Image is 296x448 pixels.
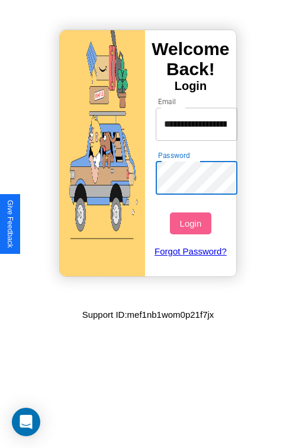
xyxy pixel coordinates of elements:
[12,408,40,436] div: Open Intercom Messenger
[145,79,236,93] h4: Login
[6,200,14,248] div: Give Feedback
[145,39,236,79] h3: Welcome Back!
[150,234,232,268] a: Forgot Password?
[170,212,211,234] button: Login
[158,150,189,160] label: Password
[60,30,145,276] img: gif
[158,96,176,107] label: Email
[82,307,214,323] p: Support ID: mef1nb1wom0p21f7jx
